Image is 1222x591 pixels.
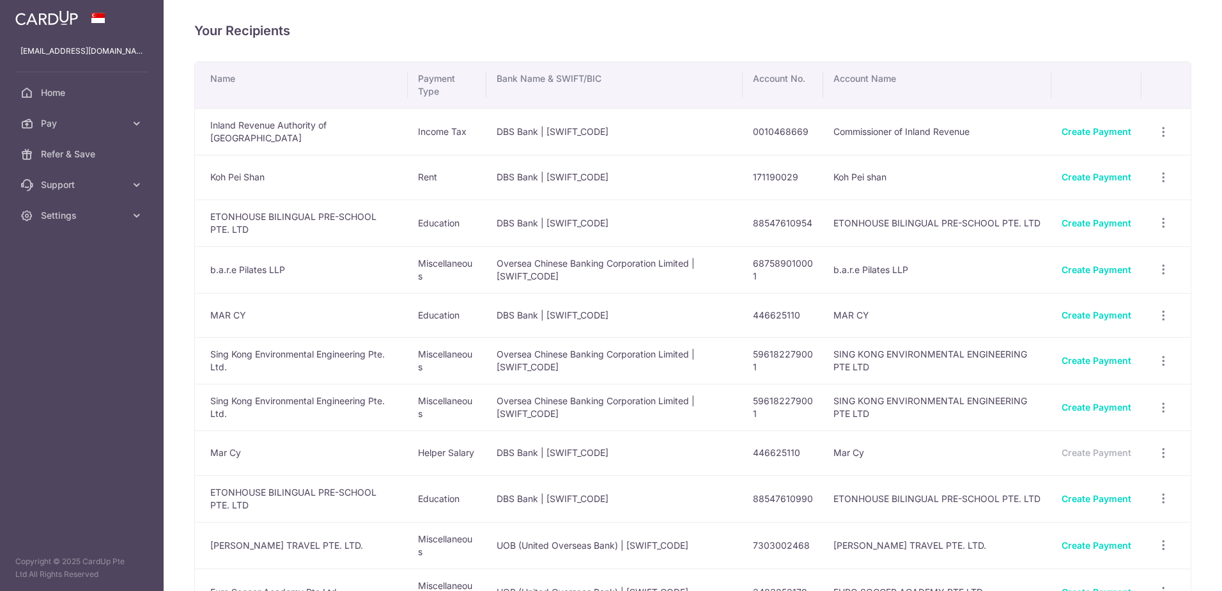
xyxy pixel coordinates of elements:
td: SING KONG ENVIRONMENTAL ENGINEERING PTE LTD [823,384,1051,430]
td: 446625110 [743,430,823,475]
td: b.a.r.e Pilates LLP [195,246,408,293]
span: Pay [41,117,125,130]
td: 596182279001 [743,337,823,384]
td: DBS Bank | [SWIFT_CODE] [486,475,743,522]
a: Create Payment [1062,355,1131,366]
td: 596182279001 [743,384,823,430]
td: DBS Bank | [SWIFT_CODE] [486,200,743,246]
td: Koh Pei shan [823,155,1051,200]
a: Create Payment [1062,171,1131,182]
td: Miscellaneous [408,337,486,384]
td: 0010468669 [743,108,823,155]
a: Create Payment [1062,540,1131,551]
td: Education [408,200,486,246]
td: Miscellaneous [408,522,486,569]
img: CardUp [15,10,78,26]
a: Create Payment [1062,493,1131,504]
td: Oversea Chinese Banking Corporation Limited | [SWIFT_CODE] [486,384,743,430]
td: Inland Revenue Authority of [GEOGRAPHIC_DATA] [195,108,408,155]
td: MAR CY [195,293,408,338]
td: Education [408,293,486,338]
td: DBS Bank | [SWIFT_CODE] [486,108,743,155]
td: Oversea Chinese Banking Corporation Limited | [SWIFT_CODE] [486,337,743,384]
td: Oversea Chinese Banking Corporation Limited | [SWIFT_CODE] [486,246,743,293]
td: Helper Salary [408,430,486,475]
th: Bank Name & SWIFT/BIC [486,62,743,108]
span: Support [41,178,125,191]
a: Create Payment [1062,217,1131,228]
td: DBS Bank | [SWIFT_CODE] [486,430,743,475]
p: [EMAIL_ADDRESS][DOMAIN_NAME] [20,45,143,58]
td: Mar Cy [823,430,1051,475]
td: ETONHOUSE BILINGUAL PRE-SCHOOL PTE. LTD [195,200,408,246]
td: ETONHOUSE BILINGUAL PRE-SCHOOL PTE. LTD [195,475,408,522]
td: DBS Bank | [SWIFT_CODE] [486,155,743,200]
th: Account No. [743,62,823,108]
td: Income Tax [408,108,486,155]
span: Refer & Save [41,148,125,161]
td: Sing Kong Environmental Engineering Pte. Ltd. [195,337,408,384]
td: 446625110 [743,293,823,338]
td: SING KONG ENVIRONMENTAL ENGINEERING PTE LTD [823,337,1051,384]
td: DBS Bank | [SWIFT_CODE] [486,293,743,338]
span: Settings [41,209,125,222]
a: Create Payment [1062,402,1131,413]
td: Rent [408,155,486,200]
td: 7303002468 [743,522,823,569]
a: Create Payment [1062,126,1131,137]
td: 687589010001 [743,246,823,293]
td: b.a.r.e Pilates LLP [823,246,1051,293]
td: Education [408,475,486,522]
td: ETONHOUSE BILINGUAL PRE-SCHOOL PTE. LTD [823,475,1051,522]
td: 171190029 [743,155,823,200]
td: Commissioner of Inland Revenue [823,108,1051,155]
td: Koh Pei Shan [195,155,408,200]
td: [PERSON_NAME] TRAVEL PTE. LTD. [823,522,1051,569]
td: Sing Kong Environmental Engineering Pte. Ltd. [195,384,408,430]
td: 88547610990 [743,475,823,522]
td: Mar Cy [195,430,408,475]
h4: Your Recipients [194,20,1191,41]
td: ETONHOUSE BILINGUAL PRE-SCHOOL PTE. LTD [823,200,1051,246]
th: Name [195,62,408,108]
td: UOB (United Overseas Bank) | [SWIFT_CODE] [486,522,743,569]
th: Payment Type [408,62,486,108]
td: 88547610954 [743,200,823,246]
td: MAR CY [823,293,1051,338]
a: Create Payment [1062,264,1131,275]
td: Miscellaneous [408,384,486,430]
th: Account Name [823,62,1051,108]
span: Home [41,86,125,99]
td: Miscellaneous [408,246,486,293]
td: [PERSON_NAME] TRAVEL PTE. LTD. [195,522,408,569]
a: Create Payment [1062,310,1131,320]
